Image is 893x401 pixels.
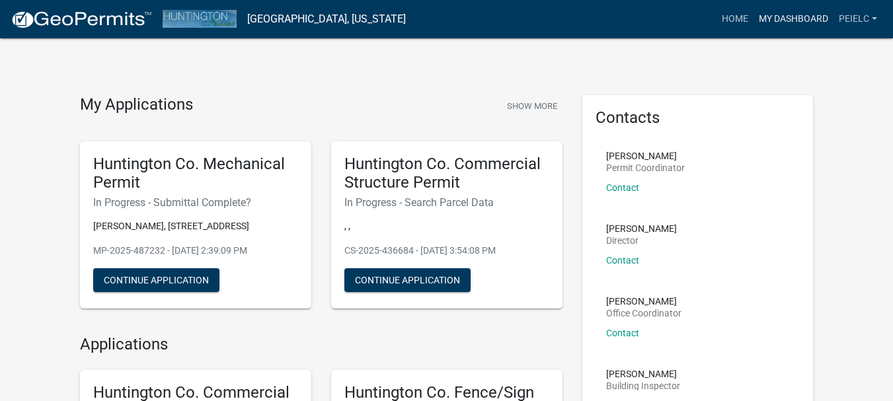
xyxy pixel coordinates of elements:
button: Show More [502,95,563,117]
a: [GEOGRAPHIC_DATA], [US_STATE] [247,8,406,30]
a: Contact [606,182,639,193]
p: , , [344,219,549,233]
p: [PERSON_NAME] [606,297,681,306]
p: Permit Coordinator [606,163,685,172]
h5: Huntington Co. Mechanical Permit [93,155,298,193]
p: CS-2025-436684 - [DATE] 3:54:08 PM [344,244,549,258]
a: PEIELC [834,7,882,32]
h4: Applications [80,335,563,354]
button: Continue Application [344,268,471,292]
p: [PERSON_NAME] [606,369,680,379]
p: Director [606,236,677,245]
p: [PERSON_NAME], [STREET_ADDRESS] [93,219,298,233]
h5: Contacts [596,108,800,128]
a: Contact [606,328,639,338]
h6: In Progress - Search Parcel Data [344,196,549,209]
img: Huntington County, Indiana [163,10,237,28]
h4: My Applications [80,95,193,115]
a: Home [717,7,754,32]
p: [PERSON_NAME] [606,151,685,161]
a: Contact [606,255,639,266]
h6: In Progress - Submittal Complete? [93,196,298,209]
a: My Dashboard [754,7,834,32]
p: [PERSON_NAME] [606,224,677,233]
p: MP-2025-487232 - [DATE] 2:39:09 PM [93,244,298,258]
p: Building Inspector [606,381,680,390]
button: Continue Application [93,268,219,292]
h5: Huntington Co. Commercial Structure Permit [344,155,549,193]
p: Office Coordinator [606,309,681,318]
